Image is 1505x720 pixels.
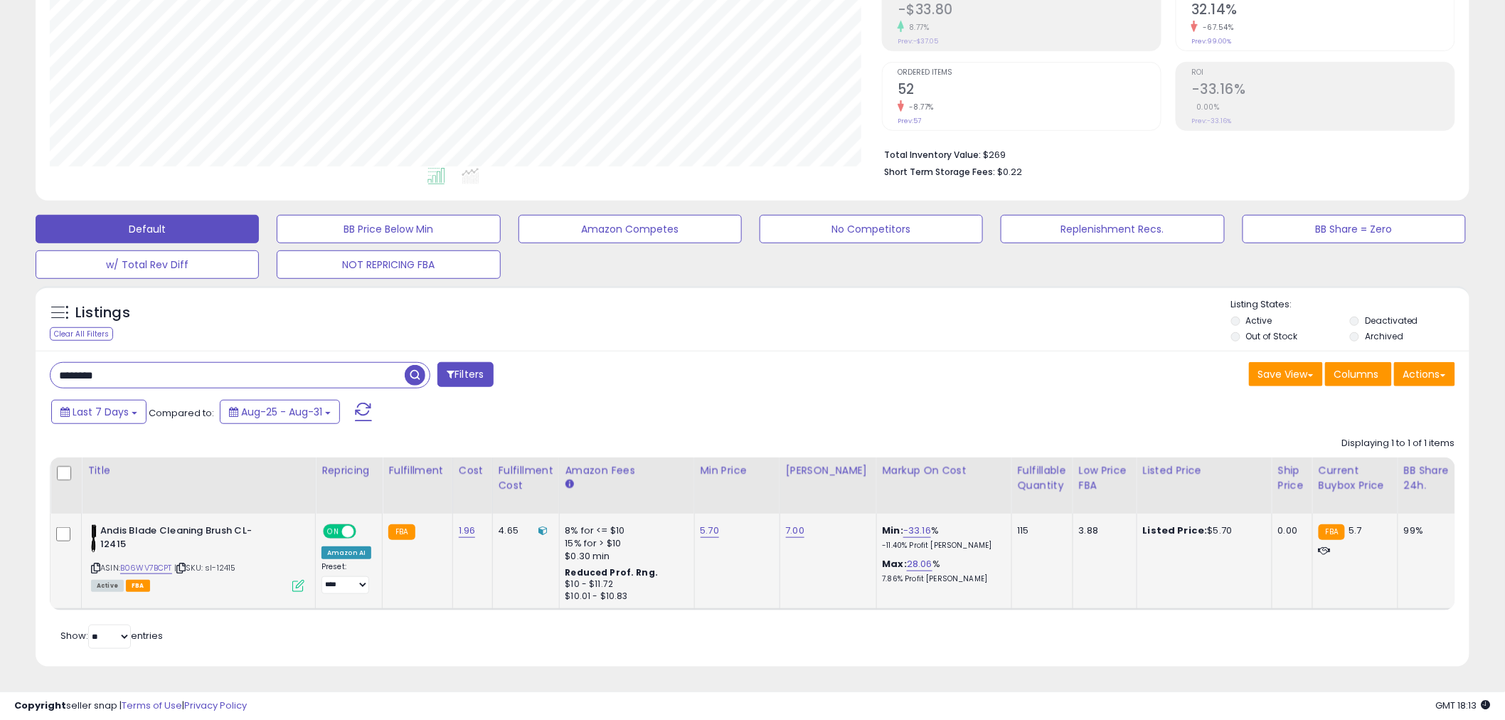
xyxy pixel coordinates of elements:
[437,362,493,387] button: Filters
[120,562,172,574] a: B06WV7BCPT
[883,557,908,571] b: Max:
[36,215,259,243] button: Default
[904,22,930,33] small: 8.77%
[36,250,259,279] button: w/ Total Rev Diff
[907,557,932,571] a: 28.06
[884,149,981,161] b: Total Inventory Value:
[1325,362,1392,386] button: Columns
[1231,298,1469,312] p: Listing States:
[903,524,931,538] a: -33.16
[786,524,805,538] a: 7.00
[324,526,342,538] span: ON
[459,524,476,538] a: 1.96
[883,463,1006,478] div: Markup on Cost
[1436,699,1491,712] span: 2025-09-8 18:13 GMT
[91,524,304,591] div: ASIN:
[565,524,684,537] div: 8% for <= $10
[1243,215,1466,243] button: BB Share = Zero
[1143,524,1208,537] b: Listed Price:
[87,463,309,478] div: Title
[786,463,871,478] div: [PERSON_NAME]
[1191,37,1231,46] small: Prev: 99.00%
[883,524,904,537] b: Min:
[1191,1,1455,21] h2: 32.14%
[898,37,938,46] small: Prev: -$37.05
[1249,362,1323,386] button: Save View
[1365,314,1418,327] label: Deactivated
[1278,463,1307,493] div: Ship Price
[75,303,130,323] h5: Listings
[388,463,446,478] div: Fulfillment
[100,524,273,554] b: Andis Blade Cleaning Brush CL-12415
[898,81,1161,100] h2: 52
[518,215,742,243] button: Amazon Competes
[565,478,574,491] small: Amazon Fees.
[898,1,1161,21] h2: -$33.80
[1342,437,1455,450] div: Displaying 1 to 1 of 1 items
[149,406,214,420] span: Compared to:
[904,102,934,112] small: -8.77%
[459,463,486,478] div: Cost
[50,327,113,341] div: Clear All Filters
[701,463,774,478] div: Min Price
[1001,215,1224,243] button: Replenishment Recs.
[1198,22,1234,33] small: -67.54%
[321,562,371,594] div: Preset:
[1079,524,1126,537] div: 3.88
[499,463,553,493] div: Fulfillment Cost
[565,591,684,603] div: $10.01 - $10.83
[122,699,182,712] a: Terms of Use
[701,524,720,538] a: 5.70
[241,405,322,419] span: Aug-25 - Aug-31
[1018,463,1067,493] div: Fulfillable Quantity
[1191,81,1455,100] h2: -33.16%
[1404,524,1451,537] div: 99%
[1394,362,1455,386] button: Actions
[1018,524,1062,537] div: 115
[1349,524,1361,537] span: 5.7
[1143,524,1261,537] div: $5.70
[565,463,688,478] div: Amazon Fees
[1334,367,1379,381] span: Columns
[883,558,1001,584] div: %
[565,566,659,578] b: Reduced Prof. Rng.
[1246,330,1298,342] label: Out of Stock
[73,405,129,419] span: Last 7 Days
[499,524,548,537] div: 4.65
[174,562,236,573] span: | SKU: sl-12415
[14,699,247,713] div: seller snap | |
[883,574,1001,584] p: 7.86% Profit [PERSON_NAME]
[565,550,684,563] div: $0.30 min
[884,145,1445,162] li: $269
[1191,102,1220,112] small: 0.00%
[321,546,371,559] div: Amazon AI
[126,580,150,592] span: FBA
[898,69,1161,77] span: Ordered Items
[760,215,983,243] button: No Competitors
[565,578,684,591] div: $10 - $11.72
[876,457,1011,514] th: The percentage added to the cost of goods (COGS) that forms the calculator for Min & Max prices.
[1079,463,1131,493] div: Low Price FBA
[1404,463,1456,493] div: BB Share 24h.
[1319,463,1392,493] div: Current Buybox Price
[277,215,500,243] button: BB Price Below Min
[321,463,376,478] div: Repricing
[1246,314,1272,327] label: Active
[51,400,147,424] button: Last 7 Days
[565,537,684,550] div: 15% for > $10
[1278,524,1302,537] div: 0.00
[184,699,247,712] a: Privacy Policy
[1365,330,1403,342] label: Archived
[1191,69,1455,77] span: ROI
[354,526,377,538] span: OFF
[883,524,1001,551] div: %
[220,400,340,424] button: Aug-25 - Aug-31
[1319,524,1345,540] small: FBA
[883,541,1001,551] p: -11.40% Profit [PERSON_NAME]
[388,524,415,540] small: FBA
[14,699,66,712] strong: Copyright
[898,117,921,125] small: Prev: 57
[1143,463,1266,478] div: Listed Price
[91,580,124,592] span: All listings currently available for purchase on Amazon
[60,629,163,642] span: Show: entries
